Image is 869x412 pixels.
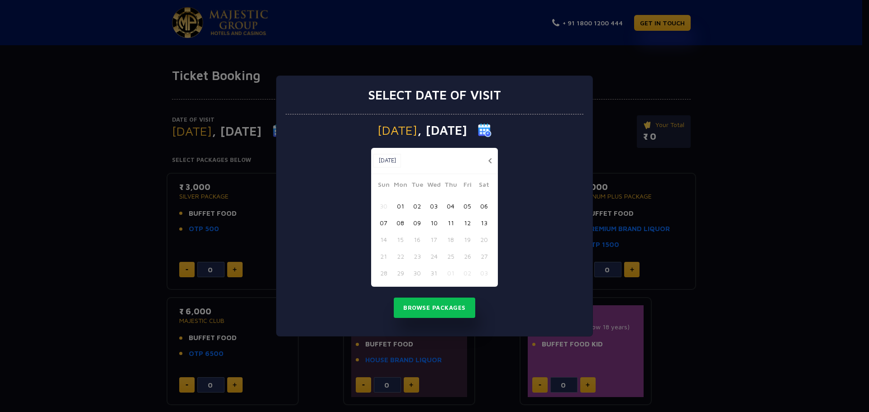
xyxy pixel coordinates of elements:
[476,231,492,248] button: 20
[476,198,492,214] button: 06
[375,248,392,265] button: 21
[409,180,425,192] span: Tue
[394,298,475,318] button: Browse Packages
[409,248,425,265] button: 23
[392,248,409,265] button: 22
[478,123,492,137] img: calender icon
[442,265,459,281] button: 01
[425,180,442,192] span: Wed
[442,198,459,214] button: 04
[392,198,409,214] button: 01
[425,265,442,281] button: 31
[459,214,476,231] button: 12
[409,265,425,281] button: 30
[442,180,459,192] span: Thu
[476,214,492,231] button: 13
[459,248,476,265] button: 26
[476,248,492,265] button: 27
[425,214,442,231] button: 10
[459,198,476,214] button: 05
[375,214,392,231] button: 07
[392,214,409,231] button: 08
[409,198,425,214] button: 02
[409,231,425,248] button: 16
[417,124,467,137] span: , [DATE]
[392,231,409,248] button: 15
[375,198,392,214] button: 30
[425,248,442,265] button: 24
[476,180,492,192] span: Sat
[459,265,476,281] button: 02
[442,214,459,231] button: 11
[425,198,442,214] button: 03
[375,265,392,281] button: 28
[425,231,442,248] button: 17
[375,180,392,192] span: Sun
[392,180,409,192] span: Mon
[459,180,476,192] span: Fri
[442,248,459,265] button: 25
[392,265,409,281] button: 29
[459,231,476,248] button: 19
[368,87,501,103] h3: Select date of visit
[375,231,392,248] button: 14
[409,214,425,231] button: 09
[373,154,401,167] button: [DATE]
[442,231,459,248] button: 18
[377,124,417,137] span: [DATE]
[476,265,492,281] button: 03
